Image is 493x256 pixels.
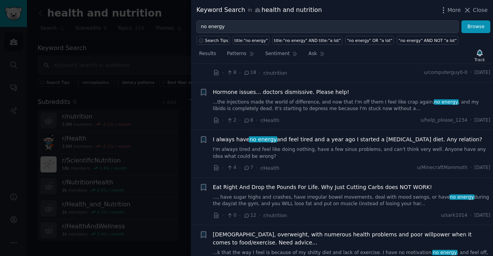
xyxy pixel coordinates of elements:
[226,164,236,171] span: 4
[475,117,490,124] span: [DATE]
[222,69,224,77] span: ·
[309,50,317,57] span: Ask
[239,211,241,219] span: ·
[243,212,256,219] span: 12
[224,48,257,64] a: Patterns
[213,231,491,247] a: [DEMOGRAPHIC_DATA], overweight, with numerous health problems and poor willpower when it comes to...
[347,38,392,43] div: "no energy" OR "a lot"
[274,38,340,43] div: title:"no energy" AND title:"a lot"
[473,6,488,14] span: Close
[260,118,279,123] span: r/Health
[306,48,328,64] a: Ask
[222,116,224,124] span: ·
[213,183,432,191] a: Eat Right And Drop the Pounds For Life. Why Just Cutting Carbs does NOT WORK!
[432,250,457,255] span: no energy
[463,6,488,14] button: Close
[226,212,236,219] span: 0
[235,38,268,43] div: title:"no energy"
[243,69,256,76] span: 18
[448,6,461,14] span: More
[472,47,488,64] button: Track
[470,69,472,76] span: ·
[265,50,290,57] span: Sentiment
[434,99,459,105] span: no energy
[475,57,485,62] div: Track
[205,38,228,43] span: Search Tips
[226,117,236,124] span: 2
[470,117,472,124] span: ·
[263,48,300,64] a: Sentiment
[196,20,459,33] input: Try a keyword related to your business
[196,48,219,64] a: Results
[226,69,236,76] span: 8
[256,164,258,172] span: ·
[449,194,475,200] span: no energy
[263,70,287,76] span: r/nutrition
[213,136,483,144] span: I always have and feel tired and a year ago I started a [MEDICAL_DATA] diet. Any relation?
[196,36,230,45] button: Search Tips
[196,5,322,15] div: Keyword Search health and nutrition
[470,164,472,171] span: ·
[248,7,252,14] span: in
[397,36,458,45] a: "no energy" AND NOT "a lot"
[243,164,253,171] span: 7
[213,194,491,207] a: ..., have sugar highs and crashes, have irregular bowel movements, deal with mood swings, or have...
[256,116,258,124] span: ·
[213,88,349,96] a: Hormone issues... doctors dismissive. Please help!
[461,20,490,33] button: Browse
[475,164,490,171] span: [DATE]
[213,99,491,112] a: ...the injections made the world of difference, and now that I'm off them I feel like crap again,...
[259,211,260,219] span: ·
[421,117,468,124] span: u/help_please_1234
[222,164,224,172] span: ·
[239,164,241,172] span: ·
[417,164,467,171] span: u/MinecraftMammoth
[239,69,241,77] span: ·
[345,36,394,45] a: "no energy" OR "a lot"
[227,50,246,57] span: Patterns
[249,136,277,142] span: no energy
[260,166,279,171] span: r/Health
[259,69,260,77] span: ·
[470,212,472,219] span: ·
[475,69,490,76] span: [DATE]
[272,36,342,45] a: title:"no energy" AND title:"a lot"
[213,136,483,144] a: I always haveno energyand feel tired and a year ago I started a [MEDICAL_DATA] diet. Any relation?
[243,117,253,124] span: 8
[233,36,270,45] a: title:"no energy"
[263,213,287,218] span: r/nutrition
[439,6,461,14] button: More
[424,69,468,76] span: u/computerguy0-0
[441,212,468,219] span: u/sark1014
[475,212,490,219] span: [DATE]
[239,116,241,124] span: ·
[222,211,224,219] span: ·
[199,50,216,57] span: Results
[399,38,457,43] div: "no energy" AND NOT "a lot"
[213,146,491,160] a: I'm always tired and feel like doing nothing, have a few sinus problems, and can't think very wel...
